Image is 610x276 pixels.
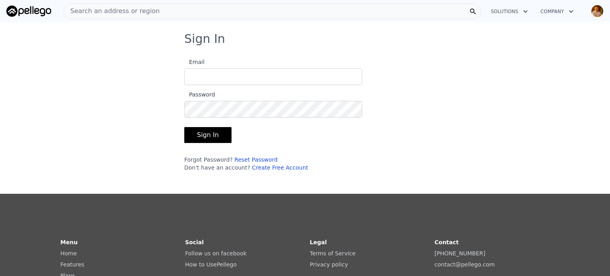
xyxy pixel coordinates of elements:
[252,164,308,171] a: Create Free Account
[434,239,459,245] strong: Contact
[6,6,51,17] img: Pellego
[60,261,84,268] a: Features
[185,239,204,245] strong: Social
[485,4,534,19] button: Solutions
[184,32,426,46] h3: Sign In
[184,156,362,172] div: Forgot Password? Don't have an account?
[184,68,362,85] input: Email
[310,239,327,245] strong: Legal
[184,91,215,98] span: Password
[60,250,77,257] a: Home
[60,239,77,245] strong: Menu
[434,250,485,257] a: [PHONE_NUMBER]
[534,4,580,19] button: Company
[310,261,348,268] a: Privacy policy
[591,5,604,17] img: avatar
[184,101,362,118] input: Password
[184,127,232,143] button: Sign In
[234,156,278,163] a: Reset Password
[64,6,160,16] span: Search an address or region
[184,59,205,65] span: Email
[310,250,355,257] a: Terms of Service
[434,261,495,268] a: contact@pellego.com
[185,250,247,257] a: Follow us on facebook
[185,261,237,268] a: How to UsePellego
